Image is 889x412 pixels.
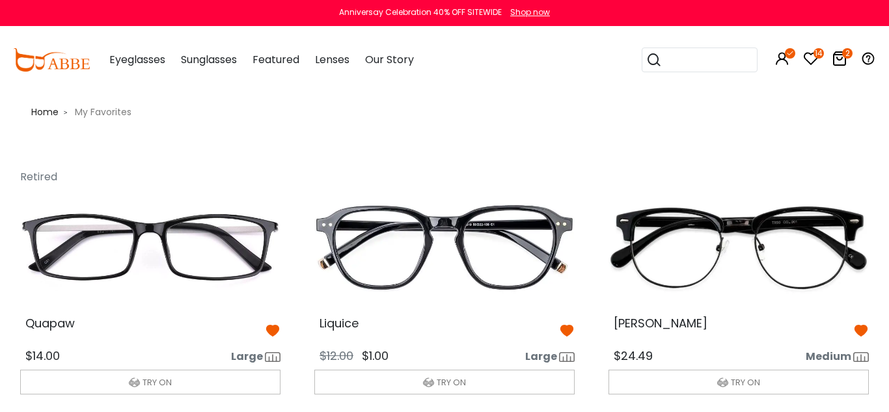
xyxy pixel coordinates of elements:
[129,377,140,388] img: tryon
[265,352,280,363] img: size ruler
[181,52,237,67] span: Sunglasses
[315,52,349,67] span: Lenses
[609,370,869,394] button: TRY ON
[423,377,434,388] img: tryon
[339,7,502,18] div: Anniversay Celebration 40% OFF SITEWIDE
[832,53,847,68] a: 2
[314,370,575,394] button: TRY ON
[559,352,575,363] img: size ruler
[853,352,869,363] img: size ruler
[437,376,466,389] span: TRY ON
[717,377,728,388] img: tryon
[842,48,853,59] i: 2
[365,52,414,67] span: Our Story
[25,348,60,364] span: $14.00
[13,48,90,72] img: abbeglasses.com
[25,315,75,331] span: Quapaw
[525,349,557,364] span: Large
[64,108,68,117] i: >
[609,161,673,197] div: BOGO
[803,53,819,68] a: 14
[20,161,85,197] div: Retired
[814,48,824,59] i: 14
[143,376,172,389] span: TRY ON
[362,348,389,364] span: $1.00
[614,348,653,364] span: $24.49
[31,105,59,118] span: Home
[320,348,353,364] span: $12.00
[806,349,851,364] span: Medium
[253,52,299,67] span: Featured
[70,105,137,118] span: My Favorites
[510,7,550,18] div: Shop now
[109,52,165,67] span: Eyeglasses
[614,315,707,331] span: [PERSON_NAME]
[20,370,280,394] button: TRY ON
[231,349,263,364] span: Large
[504,7,550,18] a: Shop now
[31,104,59,119] a: Home
[731,376,760,389] span: TRY ON
[320,315,359,331] span: Liquice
